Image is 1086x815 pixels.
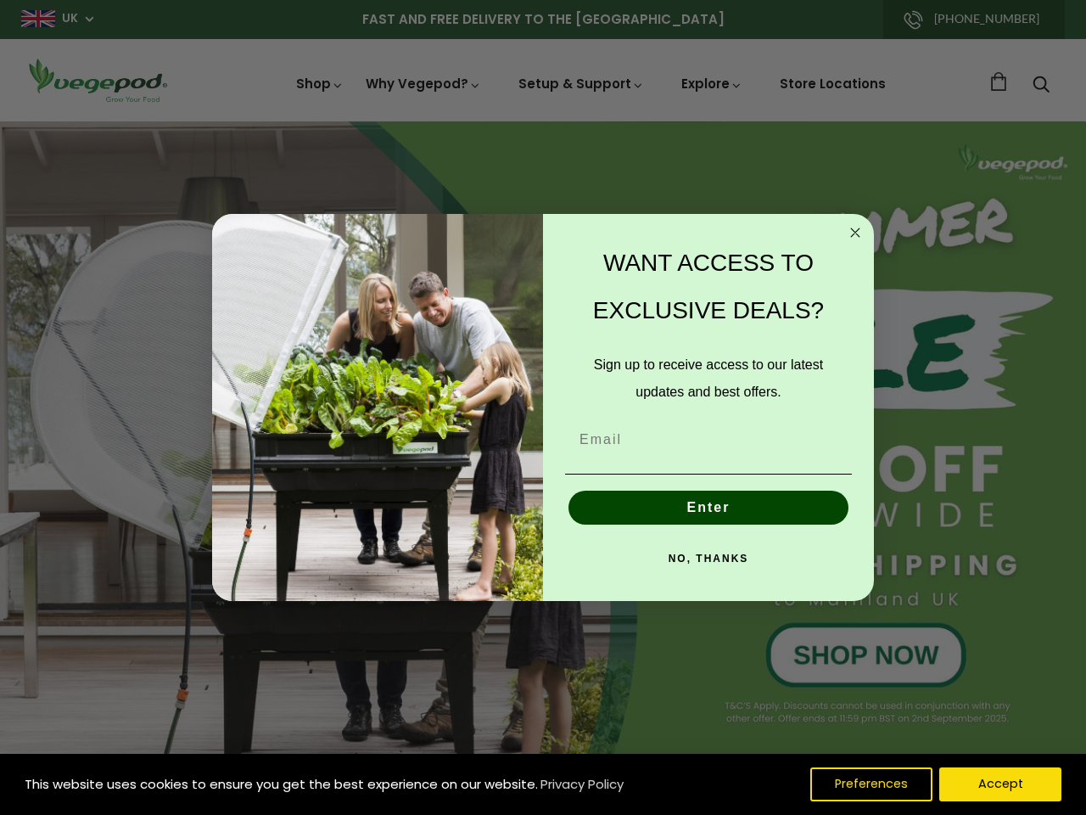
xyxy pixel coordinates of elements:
button: Preferences [810,767,932,801]
span: Sign up to receive access to our latest updates and best offers. [594,357,823,399]
button: Accept [939,767,1061,801]
input: Email [565,423,852,457]
button: Enter [568,491,848,525]
img: e9d03583-1bb1-490f-ad29-36751b3212ff.jpeg [212,214,543,602]
button: Close dialog [845,222,865,243]
button: NO, THANKS [565,542,852,576]
span: This website uses cookies to ensure you get the best experience on our website. [25,775,538,793]
img: underline [565,474,852,475]
a: Privacy Policy (opens in a new tab) [538,769,626,800]
span: WANT ACCESS TO EXCLUSIVE DEALS? [593,250,824,323]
